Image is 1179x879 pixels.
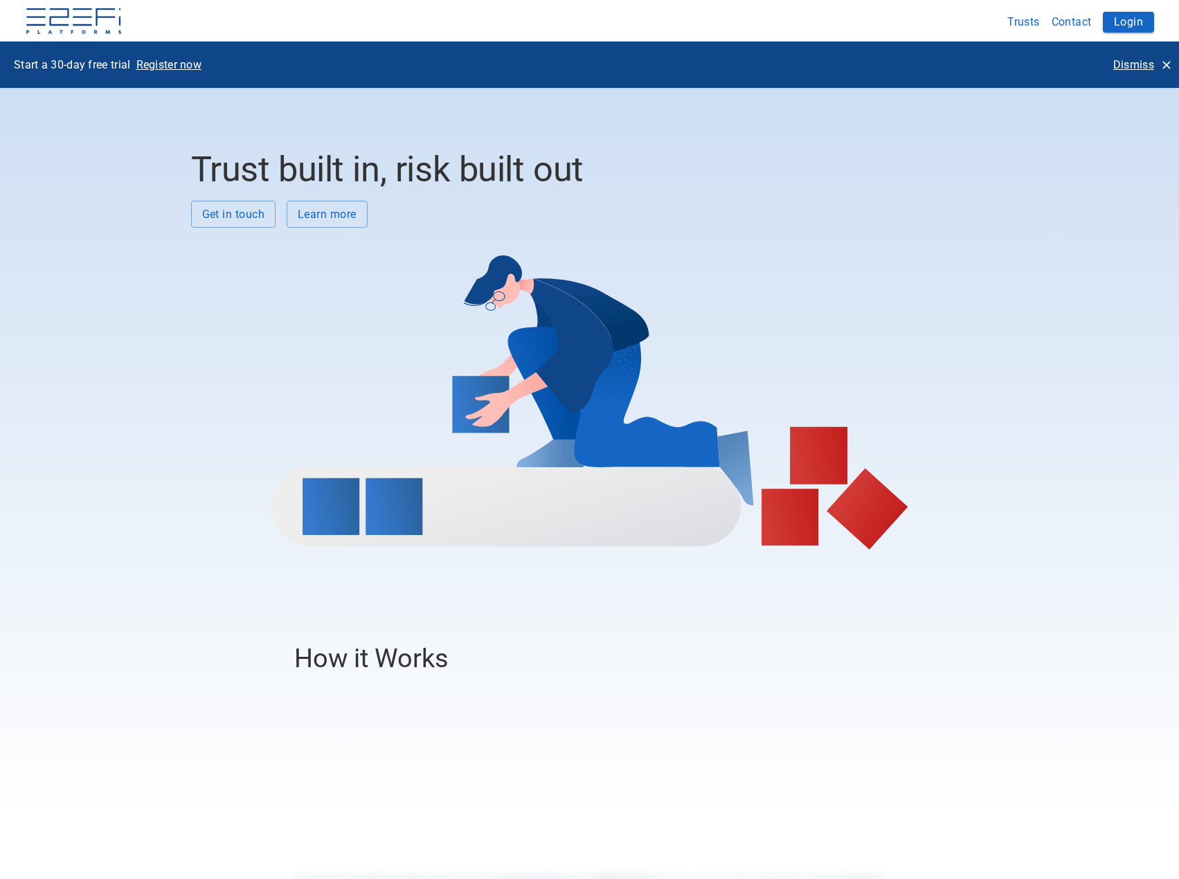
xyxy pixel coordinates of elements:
[191,149,989,190] h2: Trust built in, risk built out
[14,57,131,73] p: Start a 30-day free trial
[1108,53,1176,77] button: Dismiss
[191,201,276,228] button: Get in touch
[287,201,368,228] button: Learn more
[136,57,202,73] p: Register now
[131,53,208,77] button: Register now
[294,643,885,673] h3: How it Works
[1113,57,1154,73] p: Dismiss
